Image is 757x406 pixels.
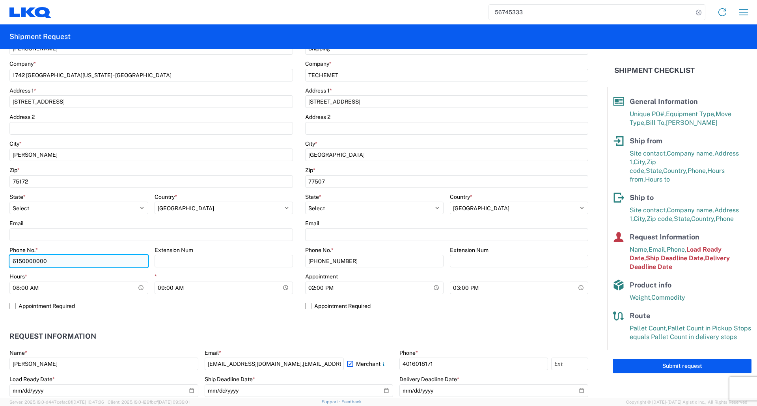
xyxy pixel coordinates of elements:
[450,193,472,200] label: Country
[305,273,338,280] label: Appointment
[9,400,104,404] span: Server: 2025.19.0-d447cefac8f
[9,193,26,200] label: State
[663,167,688,174] span: Country,
[649,246,667,253] span: Email,
[716,215,734,222] span: Phone
[305,167,315,174] label: Zip
[205,376,255,383] label: Ship Deadline Date
[108,400,190,404] span: Client: 2025.19.0-129fbcf
[489,5,693,20] input: Shipment, tracking or reference number
[630,294,651,301] span: Weight,
[347,358,393,370] label: Merchant
[72,400,104,404] span: [DATE] 10:47:06
[9,300,293,312] label: Appointment Required
[305,193,321,200] label: State
[634,158,647,166] span: City,
[630,324,668,332] span: Pallet Count,
[9,140,22,147] label: City
[305,220,319,227] label: Email
[305,247,334,254] label: Phone No.
[450,247,489,254] label: Extension Num
[9,87,36,94] label: Address 1
[9,273,27,280] label: Hours
[305,140,317,147] label: City
[626,399,748,406] span: Copyright © [DATE]-[DATE] Agistix Inc., All Rights Reserved
[630,233,699,241] span: Request Information
[9,220,24,227] label: Email
[205,349,221,356] label: Email
[9,349,27,356] label: Name
[630,97,698,106] span: General Information
[630,281,671,289] span: Product info
[630,246,649,253] span: Name,
[688,167,707,174] span: Phone,
[155,247,193,254] label: Extension Num
[630,150,667,157] span: Site contact,
[666,110,716,118] span: Equipment Type,
[647,215,674,222] span: Zip code,
[666,119,718,126] span: [PERSON_NAME]
[322,399,341,404] a: Support
[9,167,20,174] label: Zip
[674,215,691,222] span: State,
[9,332,96,340] h2: Request Information
[667,206,714,214] span: Company name,
[614,66,695,75] h2: Shipment Checklist
[305,300,588,312] label: Appointment Required
[9,113,35,121] label: Address 2
[305,113,330,121] label: Address 2
[9,60,36,67] label: Company
[399,349,418,356] label: Phone
[9,247,38,254] label: Phone No.
[551,358,588,370] input: Ext
[305,60,332,67] label: Company
[651,294,685,301] span: Commodity
[399,376,459,383] label: Delivery Deadline Date
[646,167,663,174] span: State,
[667,150,714,157] span: Company name,
[630,324,751,341] span: Pallet Count in Pickup Stops equals Pallet Count in delivery stops
[630,311,650,320] span: Route
[630,110,666,118] span: Unique PO#,
[9,32,71,41] h2: Shipment Request
[630,206,667,214] span: Site contact,
[305,87,332,94] label: Address 1
[341,399,362,404] a: Feedback
[630,193,654,202] span: Ship to
[634,215,647,222] span: City,
[691,215,716,222] span: Country,
[667,246,686,253] span: Phone,
[613,359,751,373] button: Submit request
[158,400,190,404] span: [DATE] 09:39:01
[645,176,670,183] span: Hours to
[646,254,705,262] span: Ship Deadline Date,
[630,137,662,145] span: Ship from
[646,119,666,126] span: Bill To,
[155,193,177,200] label: Country
[9,376,55,383] label: Load Ready Date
